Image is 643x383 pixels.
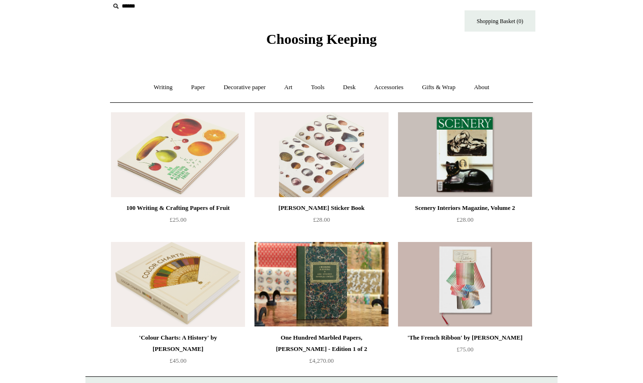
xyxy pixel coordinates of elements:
img: John Derian Sticker Book [254,112,389,197]
span: £4,270.00 [309,357,334,364]
div: One Hundred Marbled Papers, [PERSON_NAME] - Edition 1 of 2 [257,332,386,355]
a: Gifts & Wrap [414,75,464,100]
a: 100 Writing & Crafting Papers of Fruit 100 Writing & Crafting Papers of Fruit [111,112,245,197]
a: 100 Writing & Crafting Papers of Fruit £25.00 [111,202,245,241]
div: 'The French Ribbon' by [PERSON_NAME] [400,332,530,343]
span: £28.00 [313,216,330,223]
a: [PERSON_NAME] Sticker Book £28.00 [254,202,389,241]
span: Choosing Keeping [266,31,377,47]
a: About [465,75,498,100]
img: 'The French Ribbon' by Suzanne Slesin [398,242,532,327]
a: Decorative paper [215,75,274,100]
a: Accessories [366,75,412,100]
img: One Hundred Marbled Papers, John Jeffery - Edition 1 of 2 [254,242,389,327]
img: Scenery Interiors Magazine, Volume 2 [398,112,532,197]
a: One Hundred Marbled Papers, John Jeffery - Edition 1 of 2 One Hundred Marbled Papers, John Jeffer... [254,242,389,327]
a: 'The French Ribbon' by [PERSON_NAME] £75.00 [398,332,532,371]
span: £45.00 [169,357,186,364]
span: £25.00 [169,216,186,223]
div: 'Colour Charts: A History' by [PERSON_NAME] [113,332,243,355]
a: 'Colour Charts: A History' by [PERSON_NAME] £45.00 [111,332,245,371]
a: Paper [183,75,214,100]
span: £75.00 [457,346,474,353]
a: Scenery Interiors Magazine, Volume 2 £28.00 [398,202,532,241]
a: One Hundred Marbled Papers, [PERSON_NAME] - Edition 1 of 2 £4,270.00 [254,332,389,371]
div: [PERSON_NAME] Sticker Book [257,202,386,214]
a: Art [276,75,301,100]
a: Writing [145,75,181,100]
a: 'Colour Charts: A History' by Anne Varichon 'Colour Charts: A History' by Anne Varichon [111,242,245,327]
div: 100 Writing & Crafting Papers of Fruit [113,202,243,214]
a: Choosing Keeping [266,39,377,45]
a: John Derian Sticker Book John Derian Sticker Book [254,112,389,197]
div: Scenery Interiors Magazine, Volume 2 [400,202,530,214]
img: 'Colour Charts: A History' by Anne Varichon [111,242,245,327]
img: 100 Writing & Crafting Papers of Fruit [111,112,245,197]
a: Shopping Basket (0) [465,10,535,32]
a: 'The French Ribbon' by Suzanne Slesin 'The French Ribbon' by Suzanne Slesin [398,242,532,327]
a: Scenery Interiors Magazine, Volume 2 Scenery Interiors Magazine, Volume 2 [398,112,532,197]
span: £28.00 [457,216,474,223]
a: Tools [303,75,333,100]
a: Desk [335,75,364,100]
